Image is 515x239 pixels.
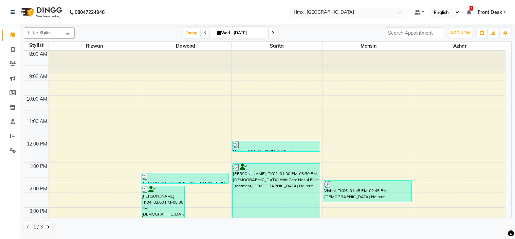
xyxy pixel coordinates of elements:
[28,30,52,35] span: Filter Stylist
[28,73,49,80] div: 9:00 AM
[324,181,411,202] div: Vishal, TK06, 01:45 PM-02:45 PM, [DEMOGRAPHIC_DATA] Haircut
[183,28,200,38] span: Today
[49,42,140,50] span: Rizwan
[28,208,49,215] div: 3:00 PM
[478,9,502,16] span: Front Desk
[141,173,228,183] div: [PERSON_NAME], TK03, 01:25 PM-01:55 PM, [DEMOGRAPHIC_DATA] [PERSON_NAME] Edging
[28,163,49,170] div: 1:00 PM
[323,42,414,50] span: Mohsin
[75,3,105,22] b: 08047224946
[233,141,320,151] div: Nalini, TK01, 12:00 PM-12:30 PM, [DEMOGRAPHIC_DATA] Fringe Cut
[232,28,265,38] input: 2025-09-03
[28,51,49,58] div: 8:00 AM
[24,42,49,49] div: Stylist
[140,42,231,50] span: Dawood
[25,140,49,148] div: 12:00 PM
[450,30,470,35] span: ADD NEW
[414,42,505,50] span: Azhar
[17,3,64,22] img: logo
[33,223,43,231] span: 1 / 3
[25,96,49,103] div: 10:00 AM
[232,42,323,50] span: Sarita
[216,30,232,35] span: Wed
[448,28,472,38] button: ADD NEW
[385,28,444,38] input: Search Appointment
[28,185,49,192] div: 2:00 PM
[25,118,49,125] div: 11:00 AM
[470,6,473,11] span: 2
[467,9,471,15] a: 2
[233,164,320,219] div: [PERSON_NAME], TK02, 01:00 PM-03:30 PM, [DEMOGRAPHIC_DATA] Hair Care Nashi Filler Treatment,[DEMO...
